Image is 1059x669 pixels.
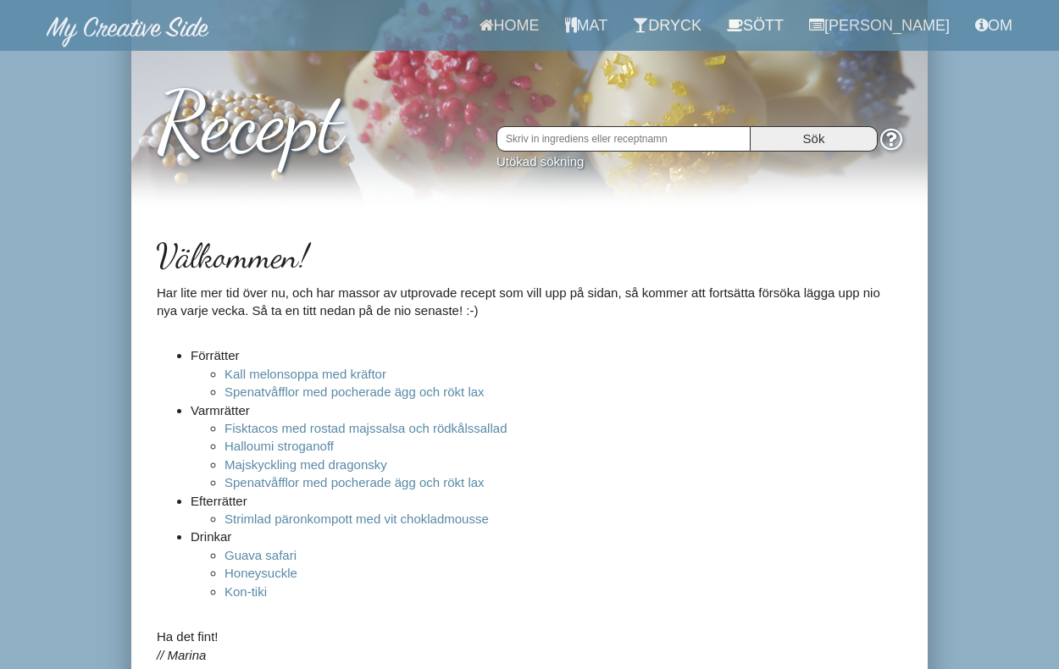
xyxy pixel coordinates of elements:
[496,126,751,152] input: Skriv in ingrediens eller receptnamn
[751,126,878,152] input: Sök
[191,492,902,528] li: Efterrätter
[225,421,507,435] a: Fisktacos med rostad majssalsa och rödkålssallad
[191,401,902,492] li: Varmrätter
[157,58,902,169] h1: Recept
[225,457,387,472] a: Majskyckling med dragonsky
[225,548,297,562] a: Guava safari
[496,154,584,169] a: Utökad sökning
[157,610,902,664] p: Ha det fint!
[225,475,485,489] a: Spenatvåfflor med pocherade ägg och rökt lax
[225,439,334,453] a: Halloumi stroganoff
[225,566,297,580] a: Honeysuckle
[191,528,902,600] li: Drinkar
[47,17,209,47] img: MyCreativeSide
[225,584,267,599] a: Kon-tiki
[191,346,902,401] li: Förrätter
[157,648,206,662] i: // Marina
[157,237,902,274] h2: Välkommen!
[225,367,386,381] a: Kall melonsoppa med kräftor
[157,284,902,338] p: Har lite mer tid över nu, och har massor av utprovade recept som vill upp på sidan, så kommer att...
[225,384,485,399] a: Spenatvåfflor med pocherade ägg och rökt lax
[225,511,489,526] a: Strimlad päronkompott med vit chokladmousse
